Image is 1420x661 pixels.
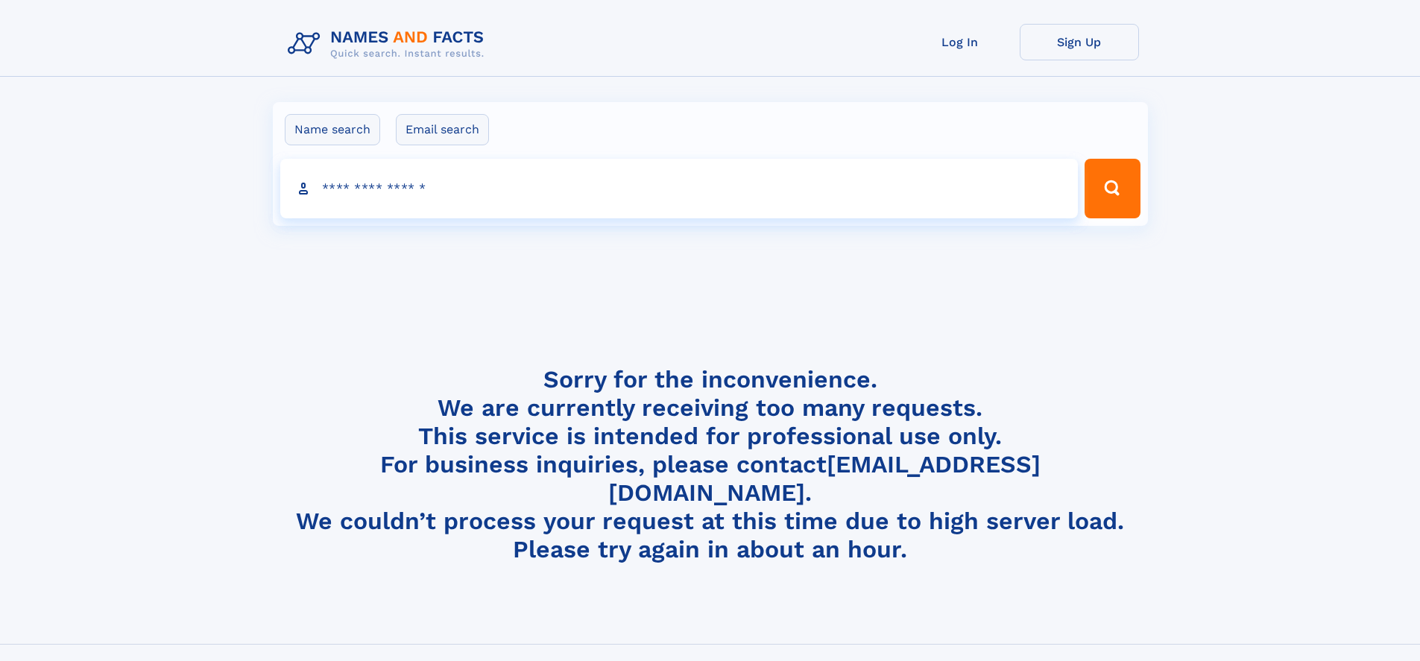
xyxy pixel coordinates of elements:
[282,365,1139,564] h4: Sorry for the inconvenience. We are currently receiving too many requests. This service is intend...
[285,114,380,145] label: Name search
[1085,159,1140,218] button: Search Button
[1020,24,1139,60] a: Sign Up
[608,450,1041,507] a: [EMAIL_ADDRESS][DOMAIN_NAME]
[282,24,496,64] img: Logo Names and Facts
[280,159,1079,218] input: search input
[396,114,489,145] label: Email search
[900,24,1020,60] a: Log In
